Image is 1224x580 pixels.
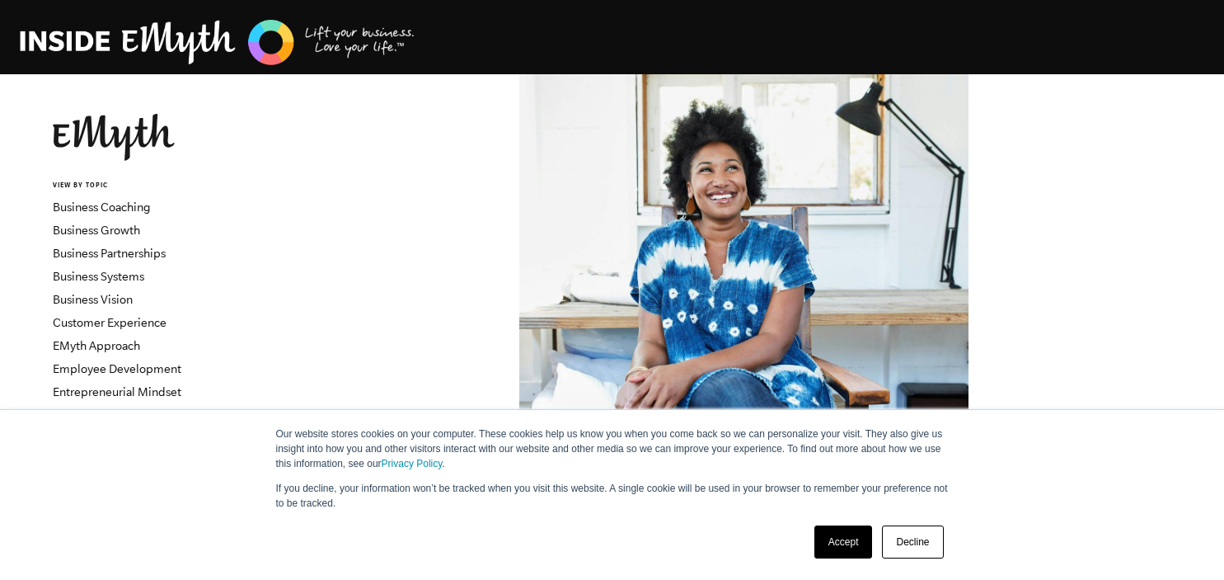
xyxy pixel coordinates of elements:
a: Business Partnerships [53,247,166,260]
a: Accept [814,526,873,559]
a: EMyth Approach [53,339,140,352]
p: Our website stores cookies on your computer. These cookies help us know you when you come back so... [276,427,949,471]
a: Decline [882,526,943,559]
a: Employee Development [53,362,181,375]
a: Business Coaching [53,200,151,214]
a: Business Systems [53,270,144,283]
a: Hiring Employees [53,408,148,422]
a: Entrepreneurial Mindset [53,385,181,398]
a: Business Vision [53,293,133,306]
p: If you decline, your information won’t be tracked when you visit this website. A single cookie wi... [276,481,949,511]
img: EMyth [53,114,175,161]
h6: VIEW BY TOPIC [53,181,251,191]
a: Privacy Policy [382,458,443,469]
a: Customer Experience [53,316,166,329]
img: EMyth Business Coaching [20,17,415,68]
a: Business Growth [53,224,140,237]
